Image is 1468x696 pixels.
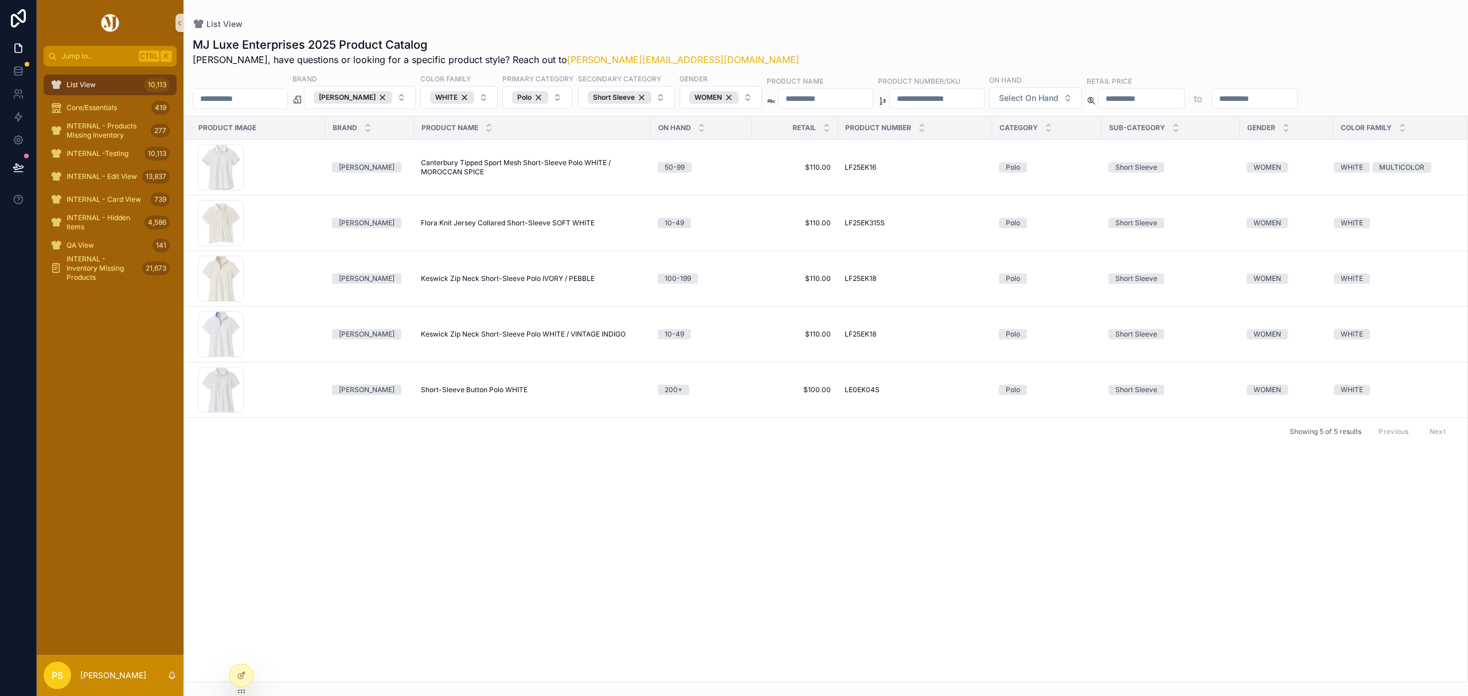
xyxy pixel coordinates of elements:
a: Flora Knit Jersey Collared Short-Sleeve SOFT WHITE [421,218,644,228]
button: Unselect WHITE [430,91,474,104]
span: K [162,52,171,61]
span: PS [52,668,63,682]
div: [PERSON_NAME] [314,91,392,104]
div: Polo [1006,218,1020,228]
a: $110.00 [759,274,831,283]
a: LF25EK18 [845,274,985,283]
div: 277 [151,124,170,138]
div: Short Sleeve [588,91,651,104]
span: INTERNAL - Edit View [67,172,137,181]
div: 10-49 [665,218,684,228]
a: WOMEN [1247,329,1326,339]
a: Short-Sleeve Button Polo WHITE [421,385,644,394]
span: INTERNAL - Hidden Items [67,213,140,232]
a: $110.00 [759,218,831,228]
span: LF25EK18 [845,274,876,283]
a: [PERSON_NAME] [332,218,407,228]
div: WOMEN [689,91,739,104]
span: INTERNAL - Inventory Missing Products [67,255,138,282]
label: Color Family [420,73,471,84]
span: Retail [792,123,816,132]
div: Polo [1006,385,1020,395]
span: Select On Hand [999,92,1059,104]
a: WOMEN [1247,162,1326,173]
div: WHITE [1341,162,1363,173]
button: Unselect POLO [512,91,548,104]
a: INTERNAL - Card View739 [44,189,177,210]
div: Short Sleeve [1115,162,1157,173]
div: WOMEN [1254,385,1281,395]
div: 739 [151,193,170,206]
a: INTERNAL - Hidden Items4,586 [44,212,177,233]
div: 10,113 [145,78,170,92]
div: WHITE [430,91,474,104]
div: Polo [1006,329,1020,339]
span: LF25EK16 [845,163,876,172]
a: 10-49 [658,218,745,228]
span: List View [206,18,243,30]
div: Short Sleeve [1115,273,1157,284]
span: LE0EK04S [845,385,880,394]
a: WHITE [1334,273,1460,284]
div: 200+ [665,385,682,395]
span: Keswick Zip Neck Short-Sleeve Polo IVORY / PEBBLE [421,274,595,283]
a: Short Sleeve [1108,162,1233,173]
div: [PERSON_NAME] [339,273,395,284]
a: WHITE [1334,385,1460,395]
a: LF25EK315S [845,218,985,228]
a: 50-99 [658,162,745,173]
button: Select Button [304,86,416,109]
button: Select Button [578,86,675,109]
span: LF25EK315S [845,218,885,228]
span: INTERNAL - Products Missing Inventory [67,122,146,140]
label: Product Name [767,76,823,86]
div: 13,837 [142,170,170,183]
label: On Hand [989,75,1022,85]
button: Jump to...CtrlK [44,46,177,67]
div: WHITE [1341,385,1363,395]
a: WHITE [1334,329,1460,339]
span: INTERNAL -Testing [67,149,128,158]
span: LF25EK18 [845,330,876,339]
span: List View [67,80,96,89]
a: 200+ [658,385,745,395]
a: INTERNAL - Edit View13,837 [44,166,177,187]
div: [PERSON_NAME] [339,218,395,228]
div: 100-199 [665,273,691,284]
a: Polo [999,385,1095,395]
a: WOMEN [1247,273,1326,284]
a: Polo [999,273,1095,284]
span: INTERNAL - Card View [67,195,141,204]
p: to [1194,92,1202,105]
a: Polo [999,329,1095,339]
div: [PERSON_NAME] [339,162,395,173]
a: Short Sleeve [1108,273,1233,284]
div: Polo [1006,162,1020,173]
div: [PERSON_NAME] [339,329,395,339]
a: Keswick Zip Neck Short-Sleeve Polo WHITE / VINTAGE INDIGO [421,330,644,339]
a: INTERNAL - Products Missing Inventory277 [44,120,177,141]
a: List View10,113 [44,75,177,95]
a: Polo [999,218,1095,228]
a: LE0EK04S [845,385,985,394]
div: 419 [151,101,170,115]
span: Category [1000,123,1038,132]
a: WOMEN [1247,218,1326,228]
span: Jump to... [61,52,134,61]
div: 10,113 [145,147,170,161]
div: WOMEN [1254,162,1281,173]
div: scrollable content [37,67,183,294]
h1: MJ Luxe Enterprises 2025 Product Catalog [193,37,799,53]
a: LF25EK18 [845,330,985,339]
div: 10-49 [665,329,684,339]
a: Canterbury Tipped Sport Mesh Short-Sleeve Polo WHITE / MOROCCAN SPICE [421,158,644,177]
div: 141 [153,238,170,252]
span: On Hand [658,123,691,132]
a: Short Sleeve [1108,218,1233,228]
p: [PERSON_NAME] [80,670,146,681]
a: Short Sleeve [1108,385,1233,395]
div: Short Sleeve [1115,329,1157,339]
a: $110.00 [759,330,831,339]
button: Unselect PETER_MILLAR [314,91,392,104]
a: WHITE [1334,218,1460,228]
